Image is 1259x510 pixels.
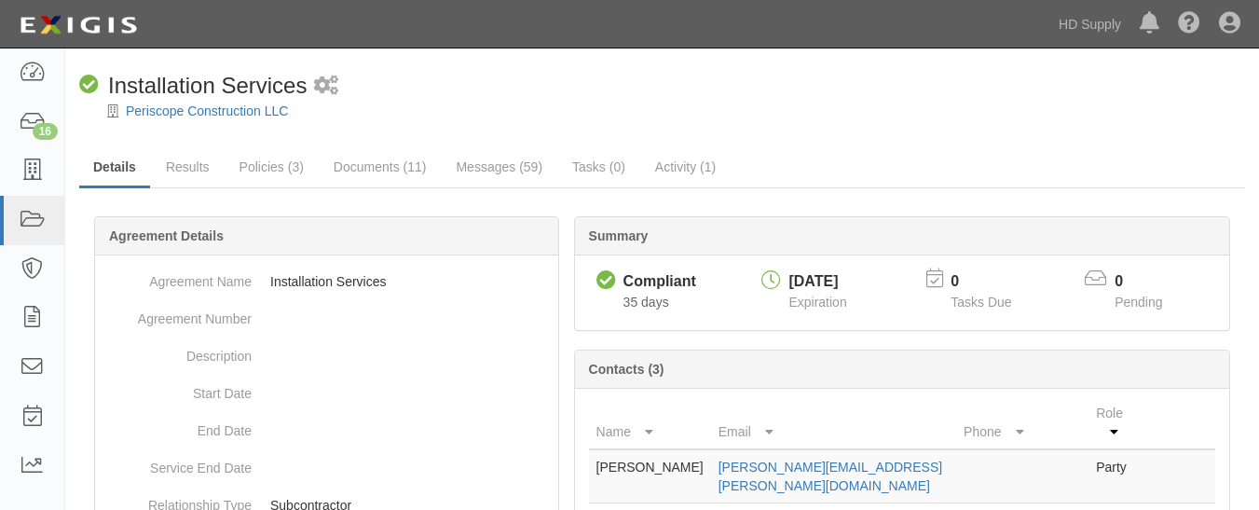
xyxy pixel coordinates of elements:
[103,338,252,365] dt: Description
[14,8,143,42] img: logo-5460c22ac91f19d4615b14bd174203de0afe785f0fc80cf4dbbc73dc1793850b.png
[558,148,639,186] a: Tasks (0)
[596,271,616,291] i: Compliant
[788,295,846,310] span: Expiration
[589,362,664,377] b: Contacts (3)
[1178,13,1200,35] i: Help Center - Complianz
[956,396,1088,449] th: Phone
[103,375,252,403] dt: Start Date
[711,396,956,449] th: Email
[1088,396,1141,449] th: Role
[226,148,318,186] a: Policies (3)
[126,103,288,118] a: Periscope Construction LLC
[320,148,441,186] a: Documents (11)
[788,271,846,293] div: [DATE]
[109,228,224,243] b: Agreement Details
[103,300,252,328] dt: Agreement Number
[108,73,307,98] span: Installation Services
[951,271,1034,293] p: 0
[718,460,942,493] a: [PERSON_NAME][EMAIL_ADDRESS][PERSON_NAME][DOMAIN_NAME]
[33,123,58,140] div: 16
[1115,271,1185,293] p: 0
[1115,295,1162,310] span: Pending
[314,76,338,96] i: 1 scheduled workflow
[103,449,252,477] dt: Service End Date
[951,295,1011,310] span: Tasks Due
[442,148,556,186] a: Messages (59)
[79,148,150,188] a: Details
[623,271,696,293] div: Compliant
[79,70,307,102] div: Installation Services
[79,76,99,95] i: Compliant
[589,449,711,503] td: [PERSON_NAME]
[641,148,730,186] a: Activity (1)
[1088,449,1141,503] td: Party
[1049,6,1130,43] a: HD Supply
[623,295,669,310] span: Since 08/28/2025
[103,412,252,440] dt: End Date
[589,396,711,449] th: Name
[103,263,551,300] dd: Installation Services
[103,263,252,291] dt: Agreement Name
[589,228,649,243] b: Summary
[152,148,224,186] a: Results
